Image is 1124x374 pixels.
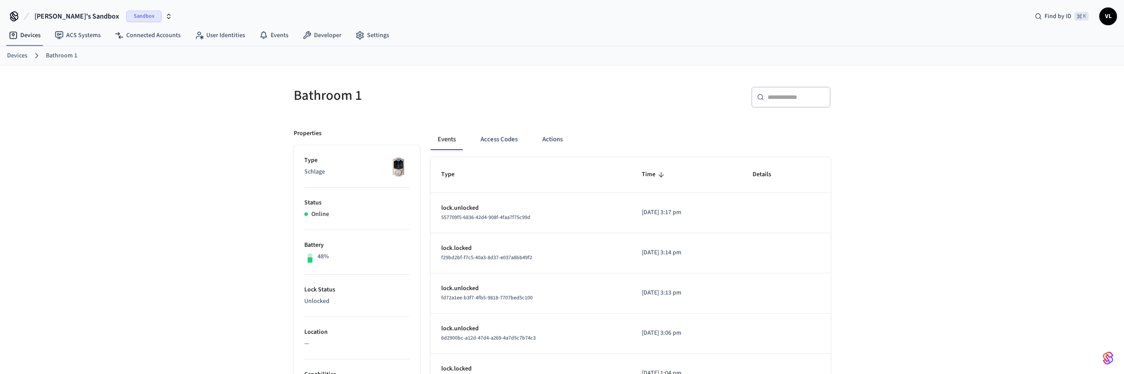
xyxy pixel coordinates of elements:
[1074,12,1089,21] span: ⌘ K
[441,254,532,261] span: f29bd2bf-f7c5-40a3-8d37-e037a8bb49f2
[34,11,119,22] span: [PERSON_NAME]'s Sandbox
[46,51,77,60] a: Bathroom 1
[294,87,557,105] h5: Bathroom 1
[441,204,621,213] p: lock.unlocked
[441,364,621,374] p: lock.locked
[7,51,27,60] a: Devices
[252,27,295,43] a: Events
[311,210,329,219] p: Online
[642,329,731,338] p: [DATE] 3:06 pm
[318,252,329,261] p: 48%
[1099,8,1117,25] button: VL
[304,167,409,177] p: Schlage
[304,339,409,348] p: —
[642,208,731,217] p: [DATE] 3:17 pm
[304,328,409,337] p: Location
[441,294,533,302] span: fd72a1ee-b3f7-4fb5-9818-7707bed5c100
[441,244,621,253] p: lock.locked
[535,129,570,150] button: Actions
[387,156,409,178] img: Schlage Sense Smart Deadbolt with Camelot Trim, Front
[441,334,536,342] span: 6d2900bc-a12d-47d4-a269-4a7d5c7b74c3
[2,27,48,43] a: Devices
[304,285,409,295] p: Lock Status
[48,27,108,43] a: ACS Systems
[304,198,409,208] p: Status
[304,297,409,306] p: Unlocked
[473,129,525,150] button: Access Codes
[295,27,348,43] a: Developer
[441,168,466,181] span: Type
[431,129,831,150] div: ant example
[1103,351,1113,365] img: SeamLogoGradient.69752ec5.svg
[642,288,731,298] p: [DATE] 3:13 pm
[304,156,409,165] p: Type
[126,11,162,22] span: Sandbox
[304,241,409,250] p: Battery
[441,214,530,221] span: 557709f5-6836-42d4-908f-4faa7f75c99d
[441,284,621,293] p: lock.unlocked
[348,27,396,43] a: Settings
[1028,8,1096,24] div: Find by ID⌘ K
[1100,8,1116,24] span: VL
[188,27,252,43] a: User Identities
[642,168,667,181] span: Time
[642,248,731,257] p: [DATE] 3:14 pm
[431,129,463,150] button: Events
[753,168,783,181] span: Details
[441,324,621,333] p: lock.unlocked
[108,27,188,43] a: Connected Accounts
[294,129,322,138] p: Properties
[1045,12,1071,21] span: Find by ID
